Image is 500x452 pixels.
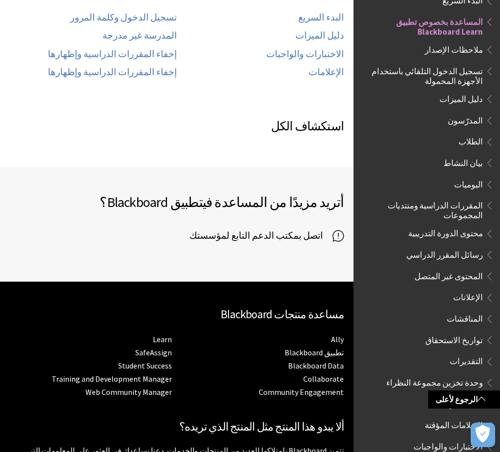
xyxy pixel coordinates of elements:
[103,30,177,41] a: المدرسة غير مدرجة
[298,12,344,23] a: البدء السريع
[453,289,483,303] span: الإعلانات
[52,374,172,384] a: Training and Development Manager
[266,49,344,60] a: الاختبارات والواجبات
[438,396,483,409] span: ملف التعريف
[10,418,344,435] h2: ألا يبدو هذا المنتج مثل المنتج الذي تريده؟
[454,176,483,189] span: اليوميات
[448,112,483,125] span: المدرّسون
[10,192,344,212] h2: أتريد مزيدًا من المساعدة في ؟
[135,348,172,358] a: SafeAssign
[10,117,344,136] h3: استكشاف الكل
[365,63,483,86] span: تسجيل الدخول التلقائي باستخدام الأجهزة المحمولة
[458,134,483,147] span: الطلاب
[386,374,483,388] span: وحدة تخزين مجموعة النظراء
[189,228,344,243] a: اتصل بمكتب الدعم التابع لمؤسستك
[365,197,483,220] span: المقررات الدراسية ومنتديات المجموعات
[331,334,344,345] a: Ally
[425,332,483,345] span: تواريخ الاستحقاق
[189,228,333,243] span: اتصل بمكتب الدعم التابع لمؤسستك
[259,387,344,397] a: Community Engagement
[10,306,344,323] h2: مساعدة منتجات Blackboard
[428,390,500,409] a: الرجوع لأعلى
[153,334,172,345] a: Learn
[415,268,483,281] span: المحتوى غير المتصل
[48,49,177,60] a: إخفاء المقررات الدراسية وإظهارها
[425,417,483,431] span: الإعلامات المؤقتة
[439,91,483,104] span: دليل الميزات
[471,423,495,447] button: فتح التفضيلات
[450,353,483,367] span: التقديرات
[365,14,483,37] span: المساعدة بخصوص تطبيق Blackboard Learn
[107,193,203,211] span: تطبيق Blackboard
[288,361,344,371] a: Blackboard Data
[425,41,483,55] span: ملاحظات الإصدار
[443,155,483,168] span: بيان النشاط
[406,247,483,260] span: رسائل المقرر الدراسي
[85,387,172,397] a: Web Community Manager
[414,438,483,452] span: الاختبارات والواجبات
[309,67,344,78] a: الإعلامات
[447,310,483,324] span: المناقشات
[285,348,344,358] a: تطبيق Blackboard
[303,374,344,384] a: Collaborate
[295,30,344,41] a: دليل الميزات
[408,226,483,239] span: محتوى الدورة التدريبية
[48,67,177,78] a: إخفاء المقررات الدراسية وإظهارها
[118,361,172,371] a: Student Success
[70,12,177,23] a: تسجيل الدخول وكلمة المرور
